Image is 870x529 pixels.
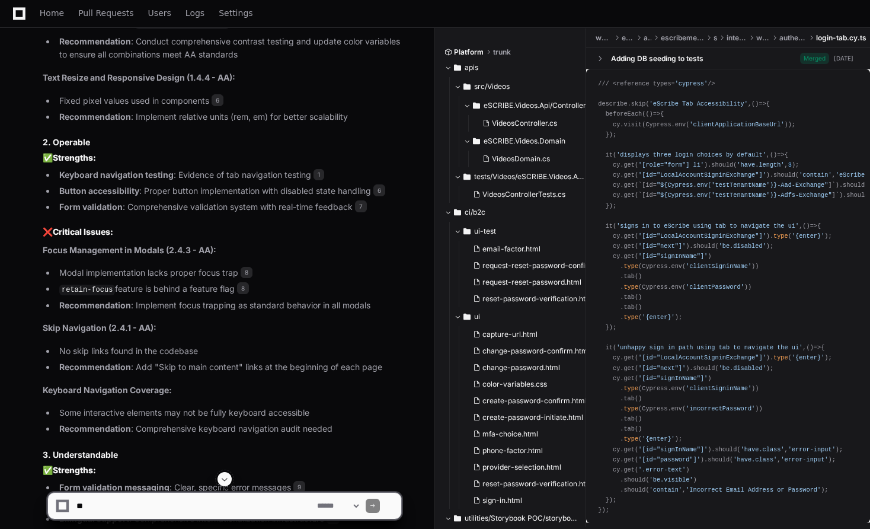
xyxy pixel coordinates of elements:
div: /// <reference types= /> describe.skip( , { beforeEach( { cy.visit(Cypress.env( )); }); it( , { c... [598,79,858,515]
strong: Recommendation [59,362,131,372]
span: Merged [800,53,829,64]
span: type [773,354,788,361]
span: 'be.disabled' [719,243,766,250]
button: eSCRIBE.Videos.Domain [463,132,590,151]
span: trunk [493,47,511,57]
span: '{enter}' [642,314,674,321]
span: 'be.disabled' [719,365,766,372]
span: tests/Videos/eSCRIBE.Videos.Api.Tests/Controllers [474,172,587,181]
li: : Comprehensive validation system with real-time feedback [56,200,401,214]
strong: Recommendation [59,423,131,434]
strong: Keyboard navigation testing [59,170,174,180]
span: "${Cypress.env('testTenantName')}-Adfs-Exchange" [657,192,832,199]
span: phone-factor.html [482,446,543,455]
span: create-password-confirm.html [482,396,587,406]
li: : Implement relative units (rem, em) for better scalability [56,110,401,124]
span: '[id="password"]' [638,456,701,463]
span: apis [465,63,478,72]
h4: ❌ [43,226,401,238]
span: 'clientPassword' [686,283,744,291]
button: reset-password-verification.html [468,291,589,307]
span: 'unhappy sign in path using tab to navigate the ui' [616,344,802,351]
span: ui [474,312,480,321]
button: VideosDomain.cs [478,151,583,167]
span: 8 [241,267,252,279]
span: apps [644,33,651,43]
button: request-reset-password.html [468,274,589,291]
span: type [623,314,638,321]
span: '[id="LocalAccountSigninExchange"]' [638,171,766,179]
span: website [756,33,770,43]
span: request-reset-password.html [482,278,581,287]
span: 6 [212,94,223,106]
span: type [623,435,638,442]
span: 1 [314,169,324,181]
span: 6 [373,184,385,196]
button: apis [444,58,577,77]
span: ci/b2c [465,208,485,217]
li: feature is behind a feature flag [56,282,401,297]
button: phone-factor.html [468,442,589,459]
button: request-reset-password-confirm.html [468,257,589,274]
span: '[id="signInName"]' [638,253,708,260]
span: websites [596,33,612,43]
span: 'error-input' [788,446,836,453]
button: provider-selection.html [468,459,589,476]
span: '{enter}' [792,232,824,240]
li: : Evidence of tab navigation testing [56,168,401,182]
strong: Keyboard Navigation Coverage: [43,385,172,395]
span: '[id="next"]' [638,243,686,250]
span: type [623,283,638,291]
span: '{enter}' [642,435,674,442]
span: VideosController.cs [492,119,557,128]
strong: Focus Management in Modals (2.4.3 - AA): [43,245,216,255]
span: escribemeetings-e2e [661,33,704,43]
button: create-password-confirm.html [468,393,589,409]
span: () [751,100,759,107]
button: ui [454,307,587,326]
span: 'have.class' [741,446,785,453]
span: '[id="signInName"]' [638,375,708,382]
svg: Directory [463,79,471,94]
strong: Skip Navigation (2.4.1 - AA): [43,323,156,333]
button: change-password.html [468,359,589,376]
span: '{enter}' [792,354,824,361]
span: 'contain' [799,171,831,179]
li: : Proper button implementation with disabled state handling [56,184,401,198]
span: type [773,232,788,240]
span: '[id="next"]' [638,365,686,372]
span: 'signs in to eScribe using tab to navigate the ui' [616,222,799,230]
span: 'displays three login choices by default' [616,151,766,158]
strong: Text Resize and Responsive Design (1.4.4 - AA): [43,72,235,82]
li: Fixed pixel values used in components [56,94,401,108]
button: create-password-initiate.html [468,409,589,426]
button: change-password-confirm.html [468,343,589,359]
strong: Critical Issues: [53,227,113,237]
strong: Recommendation [59,36,131,46]
span: '[id="LocalAccountSigninExchange"]' [638,354,766,361]
h3: 2. Operable [43,136,401,148]
strong: Strengths: [53,152,96,162]
svg: Directory [473,134,480,148]
span: '[role="form"] li' [638,161,704,168]
li: : Implement focus trapping as standard behavior in all modals [56,299,401,313]
span: 3 [788,161,792,168]
li: Some interactive elements may not be fully keyboard accessible [56,406,401,420]
span: => [770,151,785,158]
span: type [623,263,638,270]
span: 'clientApplicationBaseUrl' [689,121,784,128]
span: type [623,405,638,412]
li: No skip links found in the codebase [56,345,401,358]
div: [DATE] [834,54,853,63]
span: src [714,33,717,43]
span: '[id="LocalAccountSigninExchange"]' [638,232,766,240]
span: 'clientSigninName' [686,385,751,392]
button: eSCRIBE.Videos.Api/Controllers [463,96,590,115]
h4: ✅ [43,464,401,476]
h4: ✅ [43,152,401,164]
span: authentication [779,33,807,43]
span: color-variables.css [482,380,547,389]
span: () [802,222,810,230]
span: eSCRIBE.Videos.Api/Controllers [484,101,590,110]
span: "${Cypress.env('testTenantName')}-Aad-Exchange" [657,181,829,189]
